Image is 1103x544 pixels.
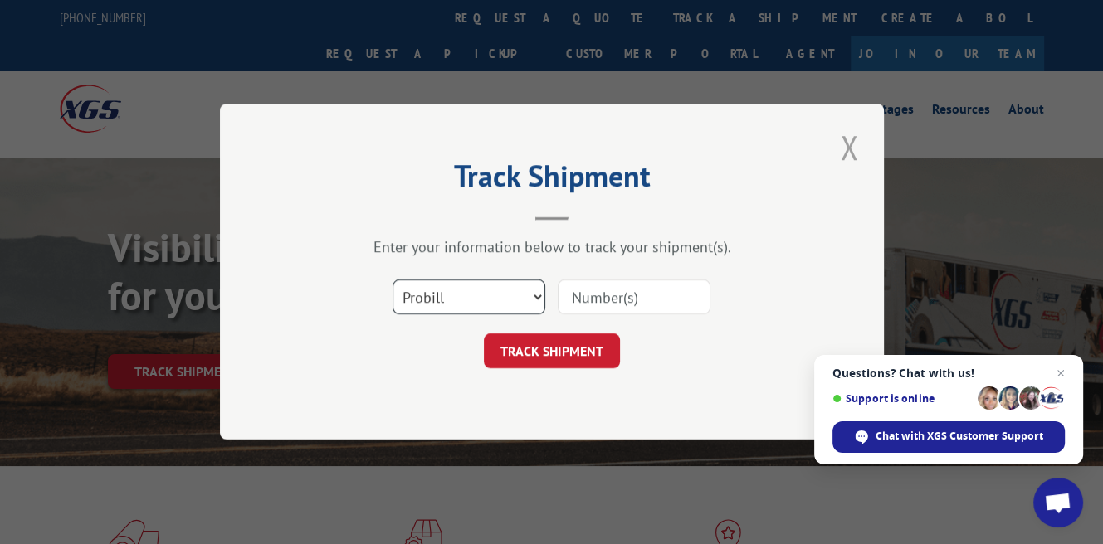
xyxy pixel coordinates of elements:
span: Questions? Chat with us! [832,367,1065,380]
button: Close modal [835,124,863,170]
span: Support is online [832,392,972,405]
span: Chat with XGS Customer Support [832,421,1065,453]
input: Number(s) [558,280,710,315]
button: TRACK SHIPMENT [484,334,620,369]
span: Chat with XGS Customer Support [876,429,1043,444]
div: Enter your information below to track your shipment(s). [303,238,801,257]
a: Open chat [1033,478,1083,527]
h2: Track Shipment [303,164,801,196]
